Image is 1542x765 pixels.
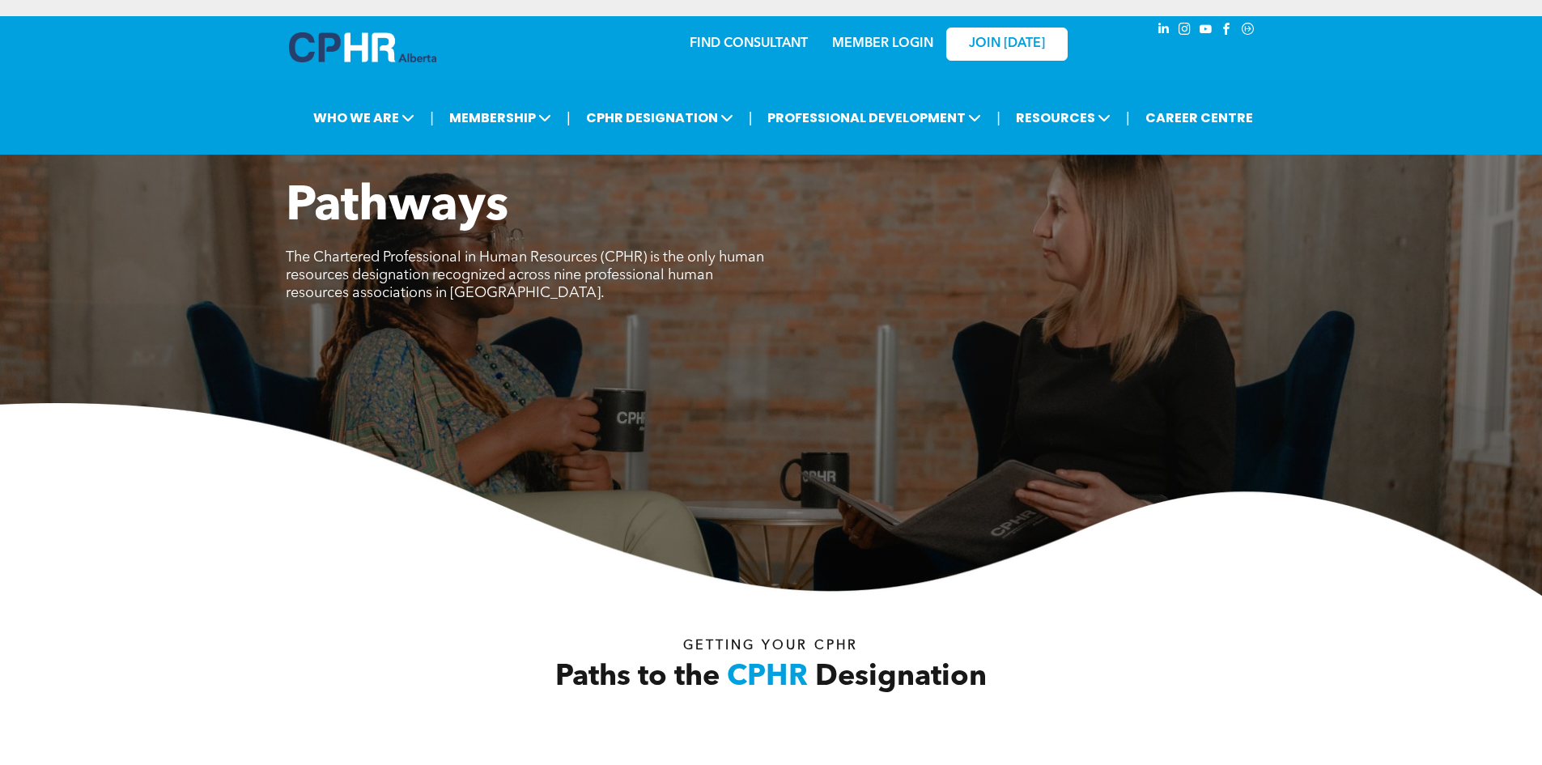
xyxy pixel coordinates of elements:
[815,663,987,692] span: Designation
[289,32,436,62] img: A blue and white logo for cp alberta
[1239,20,1257,42] a: Social network
[581,103,738,133] span: CPHR DESIGNATION
[1197,20,1215,42] a: youtube
[749,101,753,134] li: |
[946,28,1068,61] a: JOIN [DATE]
[1126,101,1130,134] li: |
[444,103,556,133] span: MEMBERSHIP
[1011,103,1115,133] span: RESOURCES
[683,640,858,652] span: Getting your Cphr
[567,101,571,134] li: |
[690,37,808,50] a: FIND CONSULTANT
[763,103,986,133] span: PROFESSIONAL DEVELOPMENT
[430,101,434,134] li: |
[1141,103,1258,133] a: CAREER CENTRE
[969,36,1045,52] span: JOIN [DATE]
[832,37,933,50] a: MEMBER LOGIN
[286,250,764,300] span: The Chartered Professional in Human Resources (CPHR) is the only human resources designation reco...
[996,101,1000,134] li: |
[308,103,419,133] span: WHO WE ARE
[1176,20,1194,42] a: instagram
[1218,20,1236,42] a: facebook
[555,663,720,692] span: Paths to the
[286,183,508,232] span: Pathways
[1155,20,1173,42] a: linkedin
[727,663,808,692] span: CPHR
